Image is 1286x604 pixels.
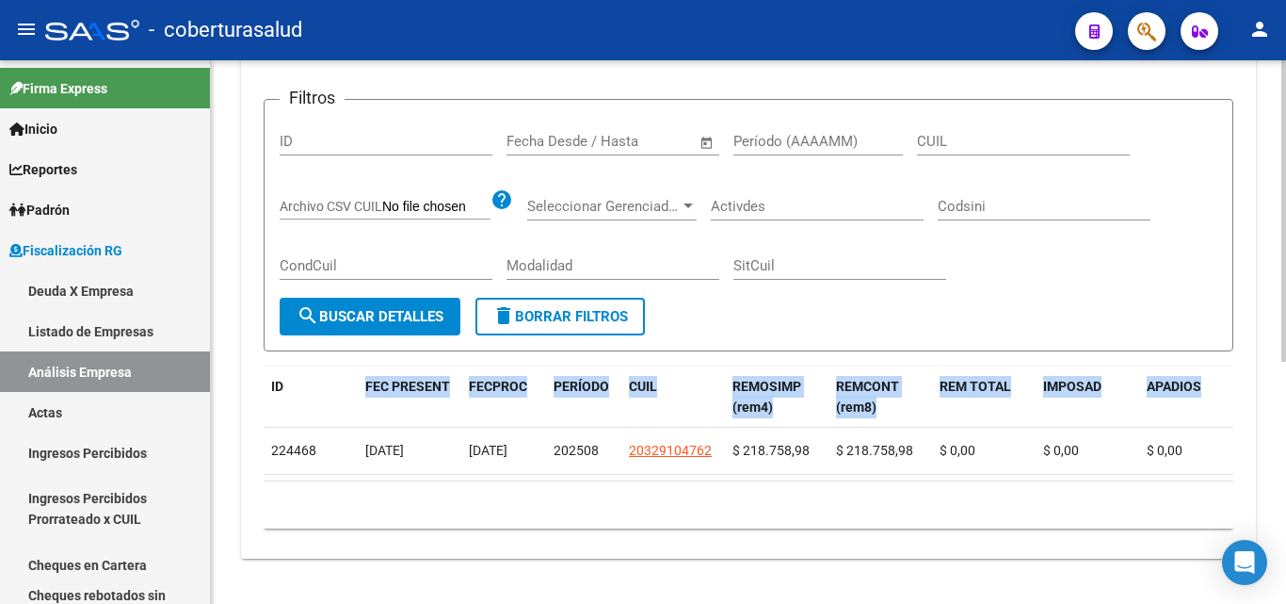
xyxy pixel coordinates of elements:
[836,379,899,416] span: REMCONT (rem8)
[506,133,583,150] input: Fecha inicio
[621,367,725,429] datatable-header-cell: CUIL
[492,308,628,325] span: Borrar Filtros
[697,132,718,154] button: Open calendar
[475,298,645,335] button: Borrar Filtros
[297,308,443,325] span: Buscar Detalles
[629,443,712,458] span: 20329104762
[1222,540,1267,585] div: Open Intercom Messenger
[629,379,657,394] span: CUIL
[527,198,680,215] span: Seleccionar Gerenciador
[725,367,828,429] datatable-header-cell: REMOSIMP (rem4)
[9,119,57,139] span: Inicio
[732,443,810,458] span: $ 218.758,98
[280,85,345,111] h3: Filtros
[1147,443,1182,458] span: $ 0,00
[365,379,450,394] span: FEC PRESENT
[1139,367,1243,429] datatable-header-cell: APADIOS
[149,9,302,51] span: - coberturasalud
[554,379,609,394] span: PERÍODO
[836,443,913,458] span: $ 218.758,98
[1043,379,1101,394] span: IMPOSAD
[297,304,319,327] mat-icon: search
[264,367,358,429] datatable-header-cell: ID
[9,78,107,99] span: Firma Express
[828,367,932,429] datatable-header-cell: REMCONT (rem8)
[1147,379,1201,394] span: APADIOS
[365,443,404,458] span: [DATE]
[469,379,527,394] span: FECPROC
[600,133,691,150] input: Fecha fin
[932,367,1036,429] datatable-header-cell: REM TOTAL
[358,367,461,429] datatable-header-cell: FEC PRESENT
[469,443,507,458] span: [DATE]
[9,240,122,261] span: Fiscalización RG
[1043,443,1079,458] span: $ 0,00
[1248,18,1271,41] mat-icon: person
[280,199,382,214] span: Archivo CSV CUIL
[546,367,621,429] datatable-header-cell: PERÍODO
[280,298,460,335] button: Buscar Detalles
[461,367,546,429] datatable-header-cell: FECPROC
[382,199,490,216] input: Archivo CSV CUIL
[271,379,283,394] span: ID
[1036,367,1139,429] datatable-header-cell: IMPOSAD
[940,443,975,458] span: $ 0,00
[940,379,1011,394] span: REM TOTAL
[9,159,77,180] span: Reportes
[732,379,801,416] span: REMOSIMP (rem4)
[490,188,513,211] mat-icon: help
[15,18,38,41] mat-icon: menu
[492,304,515,327] mat-icon: delete
[554,443,599,458] span: 202508
[271,443,316,458] span: 224468
[9,200,70,220] span: Padrón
